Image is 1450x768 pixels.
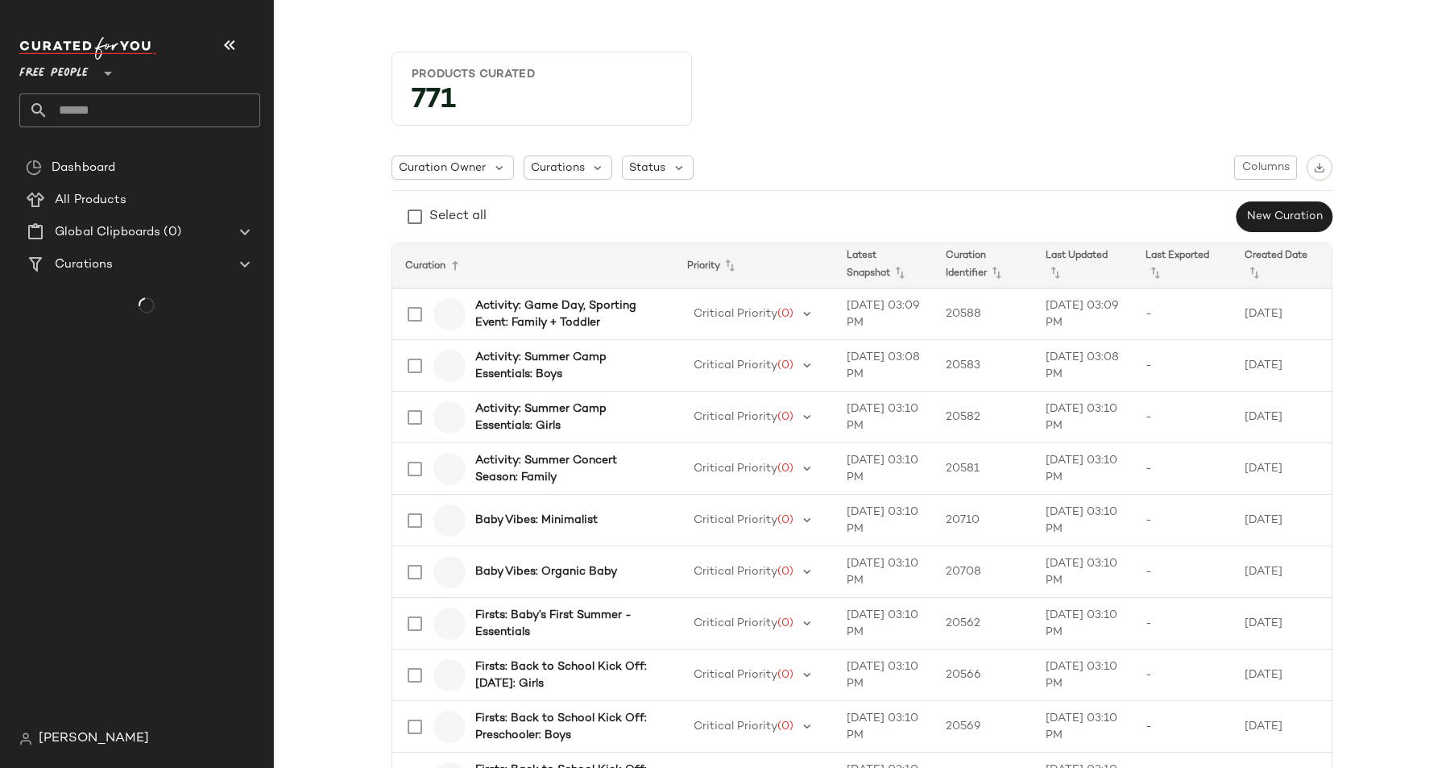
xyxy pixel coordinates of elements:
td: [DATE] 03:09 PM [834,289,934,340]
td: 20581 [933,443,1033,495]
button: Columns [1234,156,1297,180]
td: [DATE] [1232,340,1332,392]
td: [DATE] [1232,650,1332,701]
span: Critical Priority [694,411,777,423]
b: Activity: Summer Camp Essentials: Girls [475,401,655,434]
td: [DATE] [1232,289,1332,340]
th: Curation [392,243,674,289]
td: - [1133,546,1232,598]
span: Critical Priority [694,566,777,578]
span: Curation Owner [399,160,486,176]
span: [PERSON_NAME] [39,729,149,749]
td: [DATE] 03:10 PM [1033,546,1133,598]
b: Baby Vibes: Minimalist [475,512,598,529]
span: Dashboard [52,159,115,177]
td: - [1133,443,1232,495]
td: [DATE] 03:10 PM [1033,701,1133,753]
td: [DATE] 03:10 PM [834,598,934,650]
td: [DATE] 03:10 PM [834,650,934,701]
th: Priority [674,243,834,289]
span: Critical Priority [694,669,777,681]
td: 20583 [933,340,1033,392]
td: [DATE] [1232,443,1332,495]
td: 20569 [933,701,1033,753]
span: Curations [55,255,113,274]
th: Latest Snapshot [834,243,934,289]
div: 771 [399,89,685,118]
span: Critical Priority [694,720,777,733]
td: [DATE] [1232,598,1332,650]
button: New Curation [1237,201,1332,232]
span: (0) [777,308,793,320]
img: svg%3e [1314,162,1325,173]
td: - [1133,289,1232,340]
td: [DATE] 03:10 PM [834,392,934,443]
td: 20582 [933,392,1033,443]
td: 20566 [933,650,1033,701]
span: Global Clipboards [55,223,160,242]
span: Critical Priority [694,463,777,475]
td: - [1133,701,1232,753]
span: Critical Priority [694,617,777,629]
span: Status [629,160,665,176]
span: (0) [777,720,793,733]
td: 20562 [933,598,1033,650]
span: (0) [777,359,793,372]
span: (0) [777,566,793,578]
td: [DATE] 03:08 PM [834,340,934,392]
b: Baby Vibes: Organic Baby [475,563,617,580]
td: [DATE] 03:10 PM [1033,392,1133,443]
span: (0) [777,617,793,629]
span: Columns [1241,161,1290,174]
span: All Products [55,191,126,210]
td: [DATE] 03:10 PM [834,546,934,598]
td: [DATE] [1232,392,1332,443]
b: Firsts: Baby’s First Summer - Essentials [475,607,655,641]
td: 20710 [933,495,1033,546]
span: Critical Priority [694,359,777,372]
span: Critical Priority [694,308,777,320]
span: Critical Priority [694,514,777,526]
td: [DATE] 03:10 PM [1033,495,1133,546]
td: [DATE] 03:10 PM [834,443,934,495]
img: cfy_white_logo.C9jOOHJF.svg [19,37,156,60]
td: - [1133,340,1232,392]
td: 20588 [933,289,1033,340]
td: - [1133,598,1232,650]
b: Firsts: Back to School Kick Off: [DATE]: Girls [475,658,655,692]
td: - [1133,650,1232,701]
img: svg%3e [19,733,32,745]
span: (0) [777,514,793,526]
span: (0) [777,669,793,681]
span: (0) [160,223,180,242]
span: Curations [531,160,585,176]
td: [DATE] 03:10 PM [1033,598,1133,650]
td: 20708 [933,546,1033,598]
th: Curation Identifier [933,243,1033,289]
span: New Curation [1246,210,1323,223]
td: [DATE] [1232,546,1332,598]
td: - [1133,495,1232,546]
div: Products Curated [412,67,672,82]
span: Free People [19,55,89,84]
th: Last Exported [1133,243,1232,289]
span: (0) [777,463,793,475]
span: (0) [777,411,793,423]
b: Activity: Game Day, Sporting Event: Family + Toddler [475,297,655,331]
td: [DATE] 03:08 PM [1033,340,1133,392]
b: Activity: Summer Concert Season: Family [475,452,655,486]
td: [DATE] 03:10 PM [1033,443,1133,495]
td: - [1133,392,1232,443]
td: [DATE] [1232,495,1332,546]
td: [DATE] 03:09 PM [1033,289,1133,340]
th: Last Updated [1033,243,1133,289]
td: [DATE] 03:10 PM [834,495,934,546]
b: Activity: Summer Camp Essentials: Boys [475,349,655,383]
img: svg%3e [26,160,42,176]
b: Firsts: Back to School Kick Off: Preschooler: Boys [475,710,655,744]
th: Created Date [1232,243,1332,289]
td: [DATE] [1232,701,1332,753]
td: [DATE] 03:10 PM [1033,650,1133,701]
td: [DATE] 03:10 PM [834,701,934,753]
div: Select all [429,207,487,226]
